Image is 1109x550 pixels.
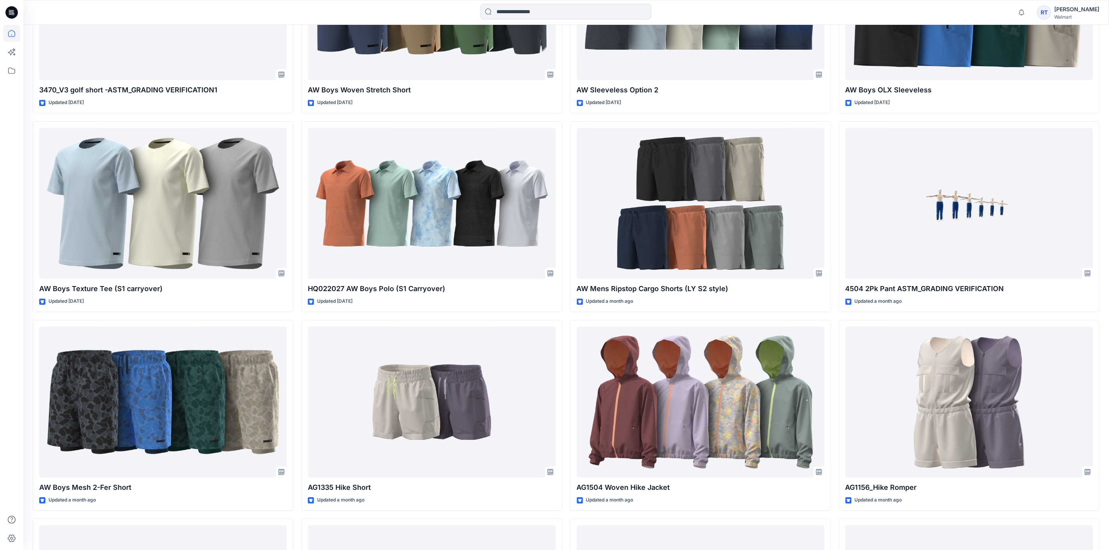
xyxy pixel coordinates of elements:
p: AW Boys Mesh 2-Fer Short [39,482,287,493]
p: Updated [DATE] [317,297,352,305]
div: Walmart [1054,14,1099,20]
p: Updated [DATE] [317,99,352,107]
p: AG1335 Hike Short [308,482,555,493]
p: AW Boys OLX Sleeveless [845,85,1093,95]
p: AW Boys Texture Tee (S1 carryover) [39,283,287,294]
p: Updated [DATE] [586,99,621,107]
p: AW Mens Ripstop Cargo Shorts (LY S2 style) [577,283,824,294]
a: AG1156_Hike Romper [845,326,1093,477]
a: 4504 2Pk Pant ASTM_GRADING VERIFICATION [845,128,1093,279]
p: Updated [DATE] [49,297,84,305]
p: AG1156_Hike Romper [845,482,1093,493]
a: AW Mens Ripstop Cargo Shorts (LY S2 style) [577,128,824,279]
div: RT [1037,5,1051,19]
p: Updated a month ago [317,496,364,504]
a: AW Boys Texture Tee (S1 carryover) [39,128,287,279]
a: AG1335 Hike Short [308,326,555,477]
a: AG1504 Woven Hike Jacket [577,326,824,477]
p: 4504 2Pk Pant ASTM_GRADING VERIFICATION [845,283,1093,294]
p: Updated a month ago [586,496,633,504]
p: 3470_V3 golf short -ASTM_GRADING VERIFICATION1 [39,85,287,95]
p: Updated [DATE] [49,99,84,107]
p: Updated a month ago [586,297,633,305]
a: HQ022027 AW Boys Polo (S1 Carryover) [308,128,555,279]
p: AW Boys Woven Stretch Short [308,85,555,95]
p: AG1504 Woven Hike Jacket [577,482,824,493]
a: AW Boys Mesh 2-Fer Short [39,326,287,477]
p: Updated a month ago [855,496,902,504]
div: [PERSON_NAME] [1054,5,1099,14]
p: Updated [DATE] [855,99,890,107]
p: AW Sleeveless Option 2 [577,85,824,95]
p: HQ022027 AW Boys Polo (S1 Carryover) [308,283,555,294]
p: Updated a month ago [49,496,96,504]
p: Updated a month ago [855,297,902,305]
